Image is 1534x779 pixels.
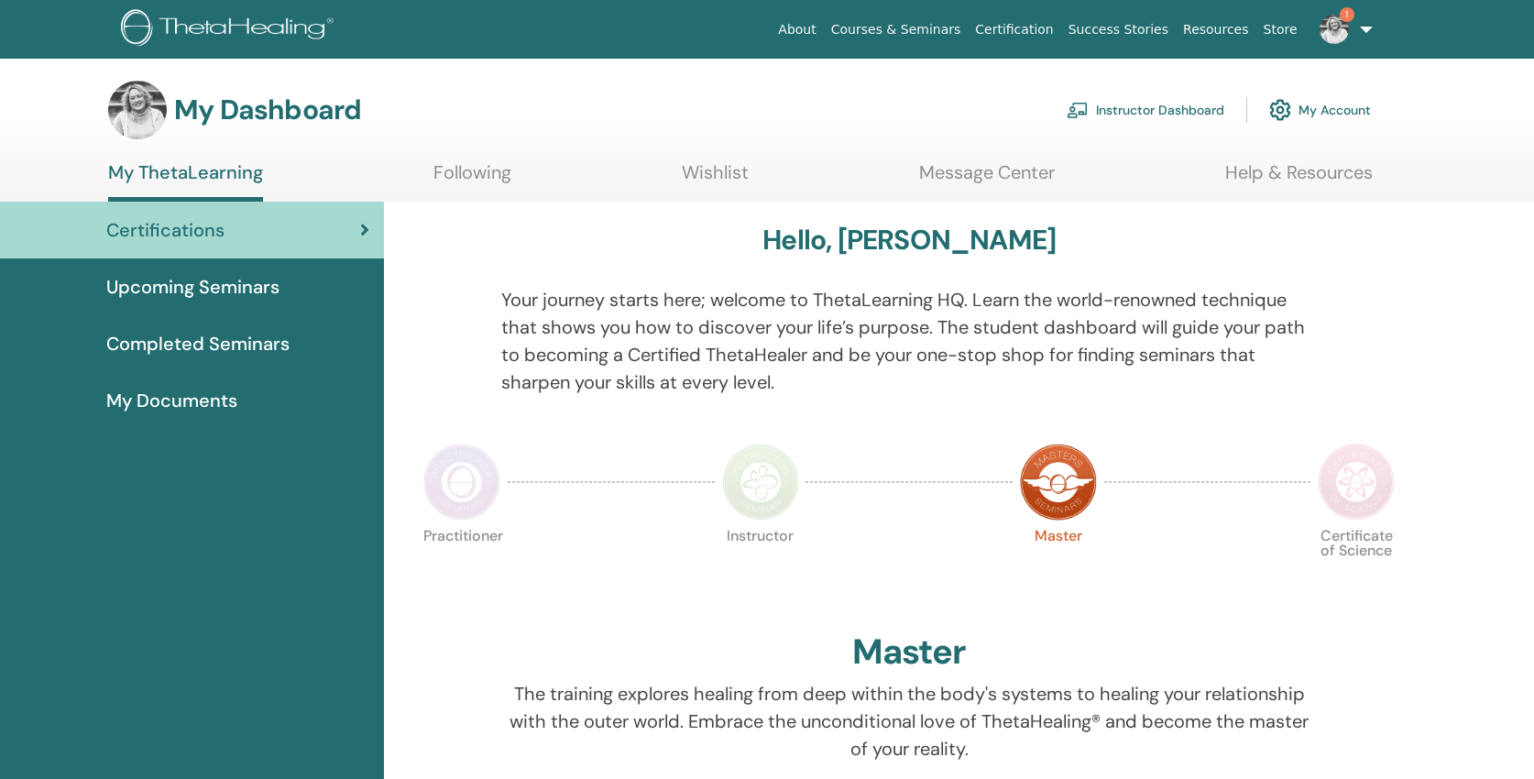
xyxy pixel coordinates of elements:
p: Master [1020,529,1097,606]
img: Practitioner [423,444,500,521]
a: Following [433,161,511,197]
a: About [771,13,823,47]
a: Certification [968,13,1060,47]
img: logo.png [121,9,340,50]
img: chalkboard-teacher.svg [1067,102,1089,118]
h3: Hello, [PERSON_NAME] [762,224,1056,257]
a: My ThetaLearning [108,161,263,202]
a: Store [1256,13,1305,47]
span: 1 [1340,7,1354,22]
img: Certificate of Science [1318,444,1395,521]
a: Courses & Seminars [824,13,969,47]
a: Help & Resources [1225,161,1373,197]
span: My Documents [106,387,237,414]
p: Instructor [722,529,799,606]
a: Success Stories [1061,13,1176,47]
span: Completed Seminars [106,330,290,357]
img: cog.svg [1269,94,1291,126]
h2: Master [852,631,966,674]
img: Instructor [722,444,799,521]
img: default.jpg [1320,15,1349,44]
a: Resources [1176,13,1256,47]
p: Your journey starts here; welcome to ThetaLearning HQ. Learn the world-renowned technique that sh... [501,286,1318,396]
a: My Account [1269,90,1371,130]
a: Instructor Dashboard [1067,90,1224,130]
p: The training explores healing from deep within the body's systems to healing your relationship wi... [501,680,1318,763]
img: Master [1020,444,1097,521]
a: Message Center [919,161,1055,197]
p: Practitioner [423,529,500,606]
img: default.jpg [108,81,167,139]
h3: My Dashboard [174,93,361,126]
p: Certificate of Science [1318,529,1395,606]
span: Upcoming Seminars [106,273,279,301]
a: Wishlist [682,161,749,197]
span: Certifications [106,216,225,244]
